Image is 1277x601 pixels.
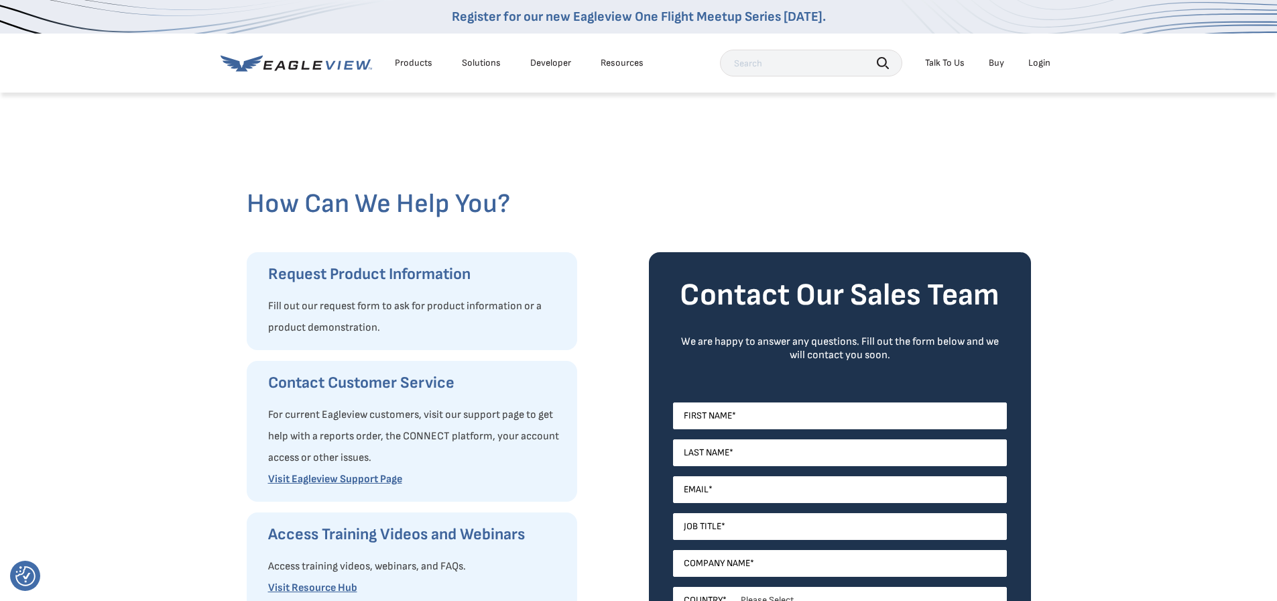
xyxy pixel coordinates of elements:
a: Visit Eagleview Support Page [268,473,402,486]
img: Revisit consent button [15,566,36,586]
h3: Contact Customer Service [268,372,564,394]
a: Developer [530,57,571,69]
div: Talk To Us [925,57,965,69]
h3: Request Product Information [268,264,564,285]
h3: Access Training Videos and Webinars [268,524,564,545]
strong: Contact Our Sales Team [680,277,999,314]
div: Solutions [462,57,501,69]
p: For current Eagleview customers, visit our support page to get help with a reports order, the CON... [268,404,564,469]
button: Consent Preferences [15,566,36,586]
a: Visit Resource Hub [268,582,357,594]
p: Access training videos, webinars, and FAQs. [268,556,564,578]
a: Buy [989,57,1004,69]
div: Resources [601,57,644,69]
div: We are happy to answer any questions. Fill out the form below and we will contact you soon. [673,335,1007,362]
a: Register for our new Eagleview One Flight Meetup Series [DATE]. [452,9,826,25]
input: Search [720,50,902,76]
p: Fill out our request form to ask for product information or a product demonstration. [268,296,564,339]
div: Products [395,57,432,69]
div: Login [1028,57,1050,69]
h2: How Can We Help You? [247,188,1031,220]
